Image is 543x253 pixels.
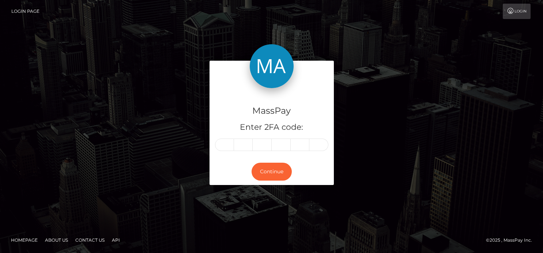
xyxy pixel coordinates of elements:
[486,236,538,244] div: © 2025 , MassPay Inc.
[72,234,108,246] a: Contact Us
[252,163,292,181] button: Continue
[503,4,531,19] a: Login
[215,105,328,117] h4: MassPay
[215,122,328,133] h5: Enter 2FA code:
[250,44,294,88] img: MassPay
[11,4,39,19] a: Login Page
[109,234,123,246] a: API
[8,234,41,246] a: Homepage
[42,234,71,246] a: About Us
